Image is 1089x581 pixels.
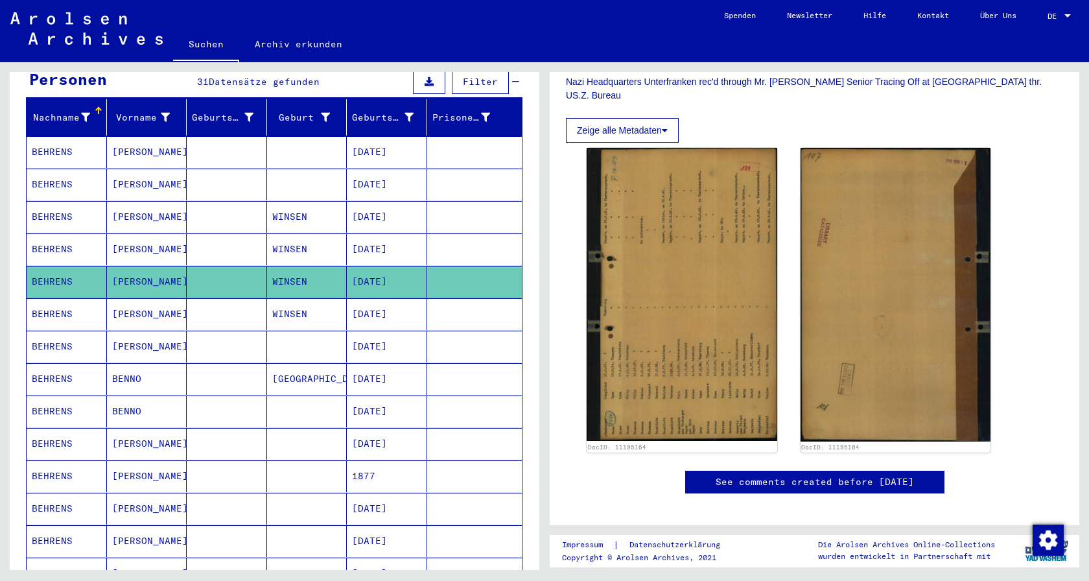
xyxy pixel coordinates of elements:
[1022,534,1071,567] img: yv_logo.png
[107,525,187,557] mat-cell: [PERSON_NAME]
[716,475,914,489] a: See comments created before [DATE]
[352,111,414,124] div: Geburtsdatum
[107,331,187,362] mat-cell: [PERSON_NAME]
[267,266,347,298] mat-cell: WINSEN
[27,428,107,460] mat-cell: BEHRENS
[29,67,107,91] div: Personen
[107,493,187,525] mat-cell: [PERSON_NAME]
[107,233,187,265] mat-cell: [PERSON_NAME]
[27,493,107,525] mat-cell: BEHRENS
[32,111,90,124] div: Nachname
[107,428,187,460] mat-cell: [PERSON_NAME]
[347,233,427,265] mat-cell: [DATE]
[347,99,427,136] mat-header-cell: Geburtsdatum
[801,148,991,442] img: 002.jpg
[192,111,253,124] div: Geburtsname
[27,363,107,395] mat-cell: BEHRENS
[619,538,736,552] a: Datenschutzerklärung
[347,396,427,427] mat-cell: [DATE]
[267,201,347,233] mat-cell: WINSEN
[566,118,679,143] button: Zeige alle Metadaten
[801,444,860,451] a: DocID: 11195164
[107,363,187,395] mat-cell: BENNO
[27,233,107,265] mat-cell: BEHRENS
[27,169,107,200] mat-cell: BEHRENS
[347,331,427,362] mat-cell: [DATE]
[272,107,347,128] div: Geburt‏
[27,136,107,168] mat-cell: BEHRENS
[272,111,331,124] div: Geburt‏
[197,76,209,88] span: 31
[27,99,107,136] mat-header-cell: Nachname
[432,111,491,124] div: Prisoner #
[107,396,187,427] mat-cell: BENNO
[818,539,995,551] p: Die Arolsen Archives Online-Collections
[27,525,107,557] mat-cell: BEHRENS
[10,12,163,45] img: Arolsen_neg.svg
[562,538,613,552] a: Impressum
[27,266,107,298] mat-cell: BEHRENS
[347,493,427,525] mat-cell: [DATE]
[347,136,427,168] mat-cell: [DATE]
[587,148,777,441] img: 001.jpg
[107,298,187,330] mat-cell: [PERSON_NAME]
[27,201,107,233] mat-cell: BEHRENS
[112,111,170,124] div: Vorname
[347,525,427,557] mat-cell: [DATE]
[267,298,347,330] mat-cell: WINSEN
[107,266,187,298] mat-cell: [PERSON_NAME]
[347,298,427,330] mat-cell: [DATE]
[347,201,427,233] mat-cell: [DATE]
[588,444,646,451] a: DocID: 11195164
[27,331,107,362] mat-cell: BEHRENS
[107,99,187,136] mat-header-cell: Vorname
[27,460,107,492] mat-cell: BEHRENS
[187,99,267,136] mat-header-cell: Geburtsname
[566,75,1063,102] p: Nazi Headquarters Unterfranken rec'd through Mr. [PERSON_NAME] Senior Tracing Off at [GEOGRAPHIC_...
[463,76,498,88] span: Filter
[107,460,187,492] mat-cell: [PERSON_NAME]
[209,76,320,88] span: Datensätze gefunden
[452,69,509,94] button: Filter
[562,538,736,552] div: |
[1048,12,1062,21] span: DE
[107,169,187,200] mat-cell: [PERSON_NAME]
[267,363,347,395] mat-cell: [GEOGRAPHIC_DATA]
[347,363,427,395] mat-cell: [DATE]
[27,396,107,427] mat-cell: BEHRENS
[562,552,736,563] p: Copyright © Arolsen Archives, 2021
[112,107,187,128] div: Vorname
[27,298,107,330] mat-cell: BEHRENS
[352,107,430,128] div: Geburtsdatum
[427,99,522,136] mat-header-cell: Prisoner #
[347,428,427,460] mat-cell: [DATE]
[818,551,995,562] p: wurden entwickelt in Partnerschaft mit
[107,136,187,168] mat-cell: [PERSON_NAME]
[192,107,270,128] div: Geburtsname
[347,266,427,298] mat-cell: [DATE]
[239,29,358,60] a: Archiv erkunden
[173,29,239,62] a: Suchen
[107,201,187,233] mat-cell: [PERSON_NAME]
[32,107,106,128] div: Nachname
[267,99,347,136] mat-header-cell: Geburt‏
[347,460,427,492] mat-cell: 1877
[1033,525,1064,556] img: Zustimmung ändern
[267,233,347,265] mat-cell: WINSEN
[347,169,427,200] mat-cell: [DATE]
[432,107,507,128] div: Prisoner #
